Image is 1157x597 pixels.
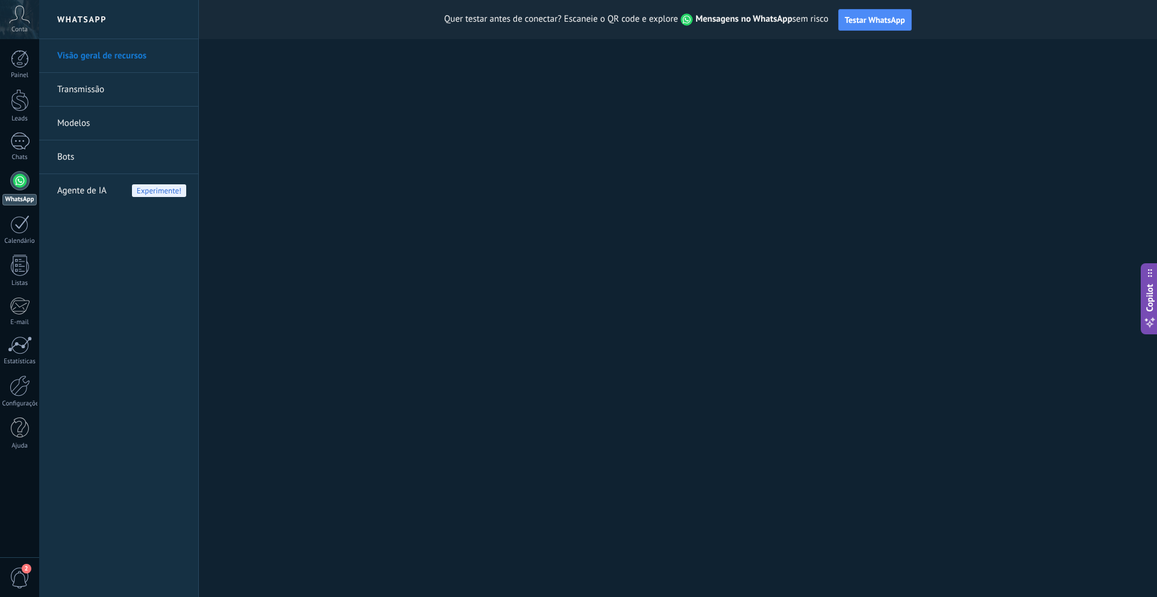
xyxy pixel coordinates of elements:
a: Visão geral de recursos [57,39,186,73]
div: E-mail [2,319,37,327]
li: Agente de IA [39,174,198,207]
div: Chats [2,154,37,161]
a: Agente de IA Experimente! [57,174,186,208]
div: Calendário [2,237,37,245]
div: Painel [2,72,37,80]
div: Estatísticas [2,358,37,366]
a: Bots [57,140,186,174]
span: 2 [22,564,31,574]
div: Listas [2,280,37,287]
a: Modelos [57,107,186,140]
span: Quer testar antes de conectar? Escaneie o QR code e explore sem risco [444,13,829,26]
li: Bots [39,140,198,174]
li: Visão geral de recursos [39,39,198,73]
span: Conta [11,26,28,34]
li: Transmissão [39,73,198,107]
li: Modelos [39,107,198,140]
span: Experimente! [132,184,186,197]
span: Testar WhatsApp [845,14,905,25]
a: Transmissão [57,73,186,107]
strong: Mensagens no WhatsApp [695,13,792,25]
div: Configurações [2,400,37,408]
span: Agente de IA [57,174,107,208]
div: Ajuda [2,442,37,450]
button: Testar WhatsApp [838,9,912,31]
span: Copilot [1144,284,1156,311]
div: Leads [2,115,37,123]
div: WhatsApp [2,194,37,205]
